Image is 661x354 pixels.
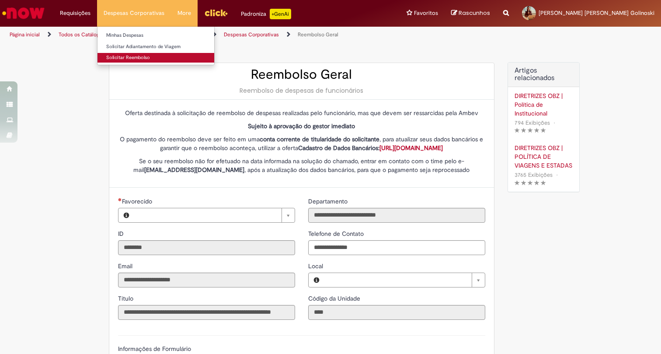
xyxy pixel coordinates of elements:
[118,109,485,117] p: Oferta destinada à solicitação de reembolso de despesas realizadas pelo funcionário, mas que deve...
[270,9,291,19] p: +GenAi
[309,273,324,287] button: Local, Visualizar este registro
[414,9,438,18] span: Favoritos
[224,31,279,38] a: Despesas Corporativas
[10,31,40,38] a: Página inicial
[451,9,490,18] a: Rascunhos
[118,67,485,82] h2: Reembolso Geral
[308,230,365,238] span: Telefone de Contato
[118,230,125,238] span: Somente leitura - ID
[308,294,362,303] label: Somente leitura - Código da Unidade
[552,117,557,129] span: •
[324,273,485,287] a: Limpar campo Local
[515,119,550,126] span: 794 Exibições
[539,9,654,17] span: [PERSON_NAME] [PERSON_NAME] Golinoski
[298,144,443,152] strong: Cadastro de Dados Bancários:
[118,262,134,270] label: Somente leitura - Email
[60,9,90,18] span: Requisições
[379,144,443,152] a: [URL][DOMAIN_NAME]
[118,273,295,287] input: Email
[308,240,485,255] input: Telefone de Contato
[118,157,485,174] p: Se o seu reembolso não for efetuado na data informada na solução do chamado, entrar em contato co...
[177,9,191,18] span: More
[204,6,228,19] img: click_logo_yellow_360x200.png
[118,198,122,201] span: Necessários
[134,208,295,222] a: Limpar campo Favorecido
[459,9,490,17] span: Rascunhos
[118,294,135,302] span: Somente leitura - Título
[59,31,105,38] a: Todos os Catálogos
[118,229,125,238] label: Somente leitura - ID
[118,345,191,353] label: Informações de Formulário
[515,144,573,170] a: DIRETRIZES OBZ | POLÍTICA DE VIAGENS E ESTADAS
[118,208,134,222] button: Favorecido, Visualizar este registro
[298,31,338,38] a: Reembolso Geral
[515,171,553,179] span: 3765 Exibições
[260,135,379,143] strong: conta corrente de titularidade do solicitante
[97,42,214,52] a: Solicitar Adiantamento de Viagem
[97,53,214,63] a: Solicitar Reembolso
[104,9,164,18] span: Despesas Corporativas
[308,305,485,320] input: Código da Unidade
[308,197,349,206] label: Somente leitura - Departamento
[97,26,215,65] ul: Despesas Corporativas
[118,240,295,255] input: ID
[118,86,485,95] div: Reembolso de despesas de funcionários
[515,67,573,82] h3: Artigos relacionados
[144,166,244,174] strong: [EMAIL_ADDRESS][DOMAIN_NAME]
[1,4,46,22] img: ServiceNow
[7,27,434,43] ul: Trilhas de página
[118,294,135,303] label: Somente leitura - Título
[308,208,485,223] input: Departamento
[118,305,295,320] input: Título
[248,122,355,130] strong: Sujeito à aprovação do gestor imediato
[308,262,325,270] span: Local
[241,9,291,19] div: Padroniza
[122,197,154,205] span: Necessários - Favorecido
[97,31,214,40] a: Minhas Despesas
[515,91,573,118] a: DIRETRIZES OBZ | Política de Institucional
[308,197,349,205] span: Somente leitura - Departamento
[308,294,362,302] span: Somente leitura - Código da Unidade
[118,135,485,152] p: O pagamento do reembolso deve ser feito em uma , para atualizar seus dados bancários e garantir q...
[554,169,560,181] span: •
